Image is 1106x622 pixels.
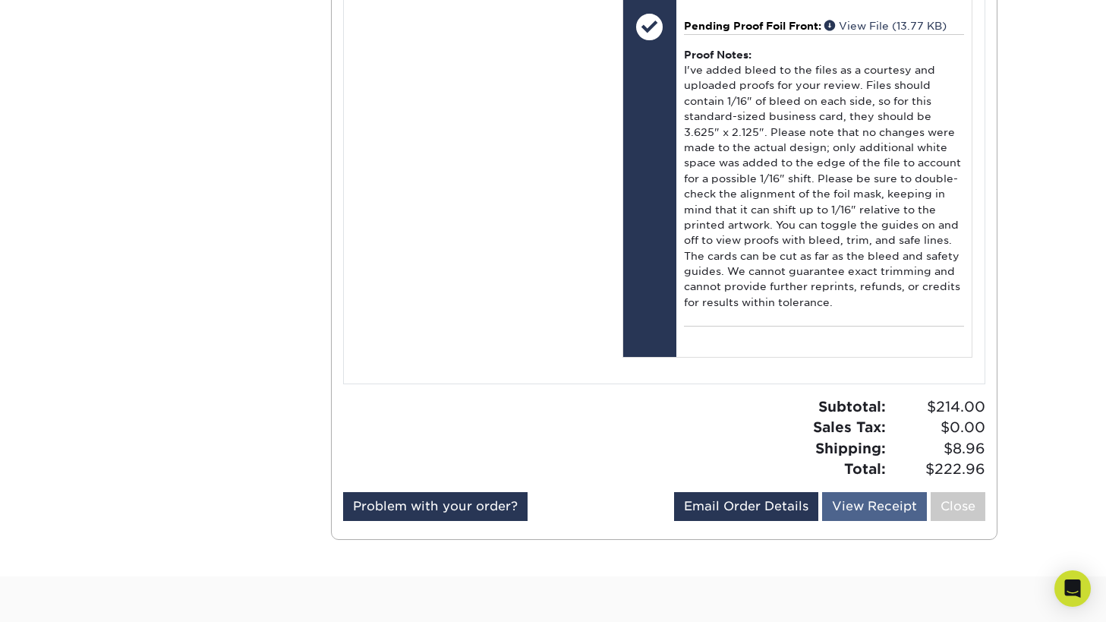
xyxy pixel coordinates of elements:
[844,460,886,477] strong: Total:
[890,459,985,480] span: $222.96
[1054,570,1091,607] div: Open Intercom Messenger
[890,417,985,438] span: $0.00
[931,492,985,521] a: Close
[815,440,886,456] strong: Shipping:
[684,49,752,61] strong: Proof Notes:
[822,492,927,521] a: View Receipt
[824,20,947,32] a: View File (13.77 KB)
[813,418,886,435] strong: Sales Tax:
[343,492,528,521] a: Problem with your order?
[684,34,964,326] div: I've added bleed to the files as a courtesy and uploaded proofs for your review. Files should con...
[674,492,818,521] a: Email Order Details
[818,398,886,415] strong: Subtotal:
[890,438,985,459] span: $8.96
[890,396,985,418] span: $214.00
[684,20,821,32] span: Pending Proof Foil Front:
